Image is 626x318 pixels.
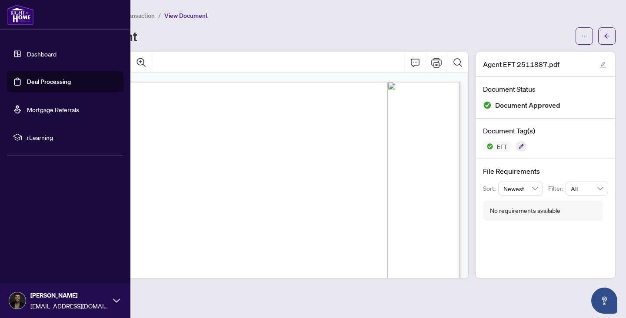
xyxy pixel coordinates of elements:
[108,12,155,20] span: View Transaction
[483,126,608,136] h4: Document Tag(s)
[27,132,117,142] span: rLearning
[158,10,161,20] li: /
[581,33,587,39] span: ellipsis
[27,50,57,58] a: Dashboard
[571,182,603,195] span: All
[604,33,610,39] span: arrow-left
[483,141,493,152] img: Status Icon
[490,206,560,215] div: No requirements available
[30,291,109,300] span: [PERSON_NAME]
[483,101,492,109] img: Document Status
[503,182,538,195] span: Newest
[164,12,208,20] span: View Document
[548,184,566,193] p: Filter:
[483,84,608,94] h4: Document Status
[27,106,79,113] a: Mortgage Referrals
[9,292,26,309] img: Profile Icon
[591,288,617,314] button: Open asap
[493,143,511,149] span: EFT
[30,301,109,311] span: [EMAIL_ADDRESS][DOMAIN_NAME]
[483,184,498,193] p: Sort:
[483,59,559,70] span: Agent EFT 2511887.pdf
[483,166,608,176] h4: File Requirements
[600,62,606,68] span: edit
[7,4,34,25] img: logo
[27,78,71,86] a: Deal Processing
[495,99,560,111] span: Document Approved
